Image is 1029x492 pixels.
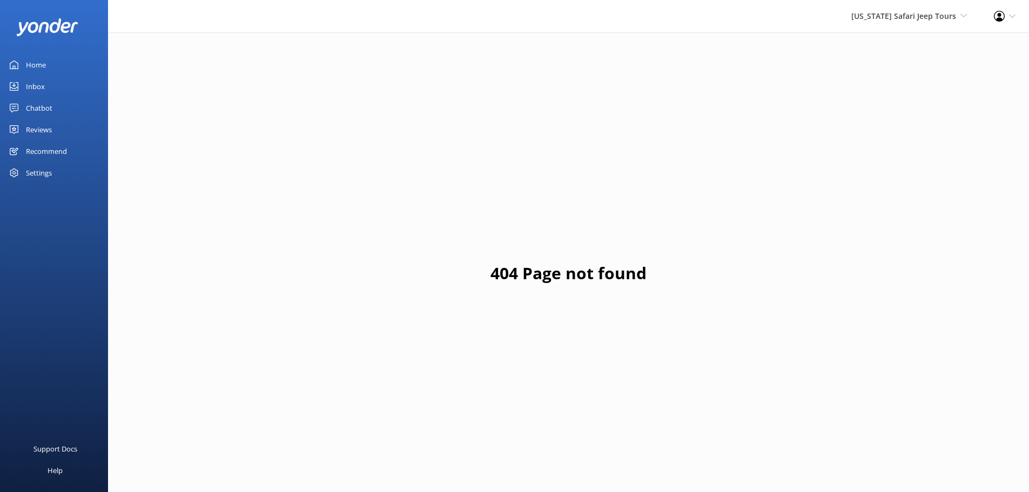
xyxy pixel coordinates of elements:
[48,460,63,481] div: Help
[26,119,52,140] div: Reviews
[26,162,52,184] div: Settings
[490,260,647,286] h1: 404 Page not found
[26,76,45,97] div: Inbox
[33,438,77,460] div: Support Docs
[851,11,956,21] span: [US_STATE] Safari Jeep Tours
[16,18,78,36] img: yonder-white-logo.png
[26,97,52,119] div: Chatbot
[26,54,46,76] div: Home
[26,140,67,162] div: Recommend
